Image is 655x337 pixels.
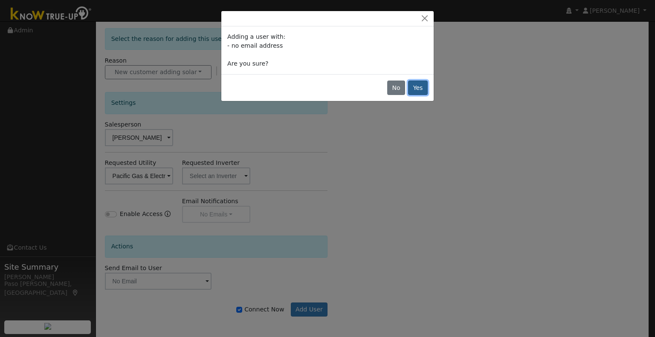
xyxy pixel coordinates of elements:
[227,60,268,67] span: Are you sure?
[227,42,283,49] span: - no email address
[419,14,431,23] button: Close
[227,33,285,40] span: Adding a user with:
[408,81,428,95] button: Yes
[387,81,405,95] button: No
